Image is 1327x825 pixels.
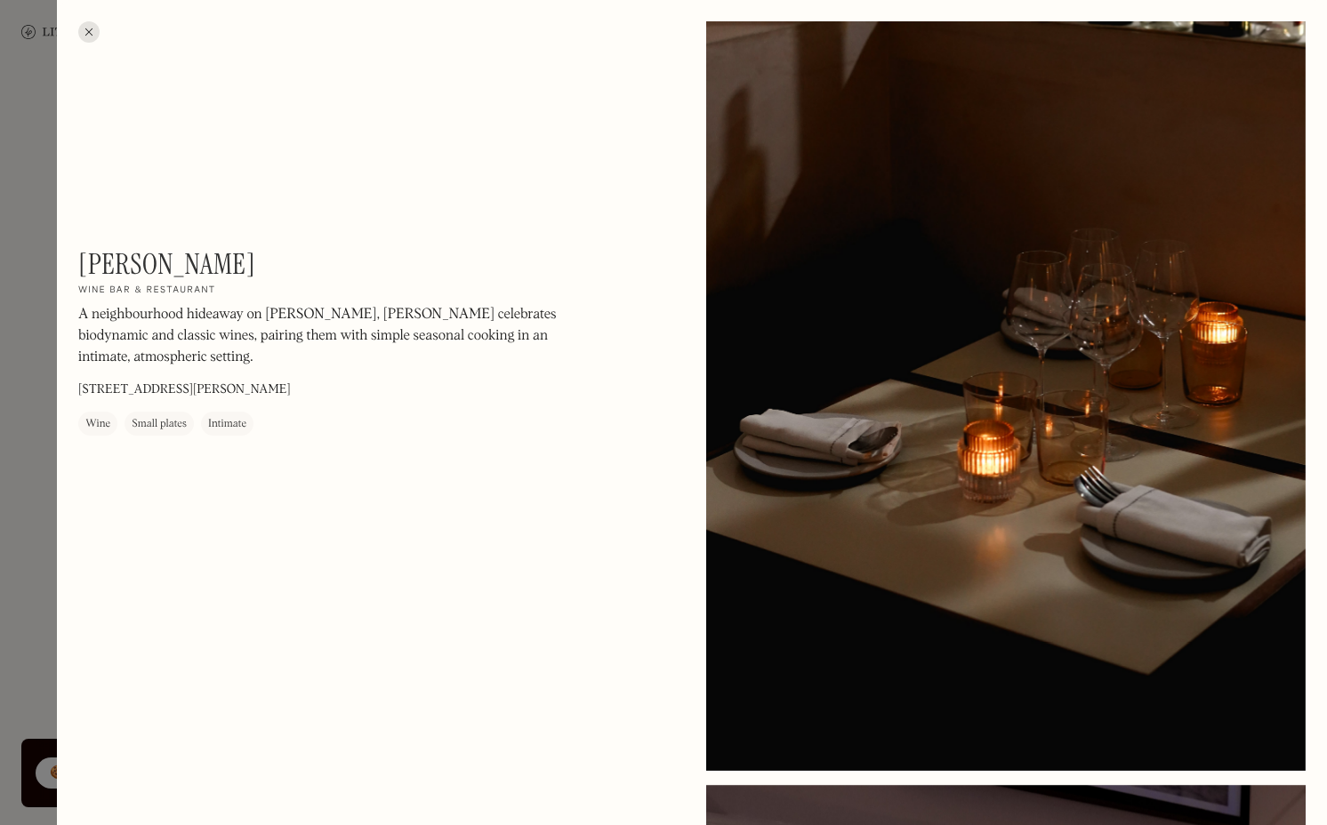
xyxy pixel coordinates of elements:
p: [STREET_ADDRESS][PERSON_NAME] [78,381,291,400]
div: Intimate [208,416,246,434]
h1: [PERSON_NAME] [78,247,255,281]
div: Wine [85,416,110,434]
div: Small plates [132,416,187,434]
h2: Wine bar & restaurant [78,285,216,298]
p: A neighbourhood hideaway on [PERSON_NAME], [PERSON_NAME] celebrates biodynamic and classic wines,... [78,305,559,369]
